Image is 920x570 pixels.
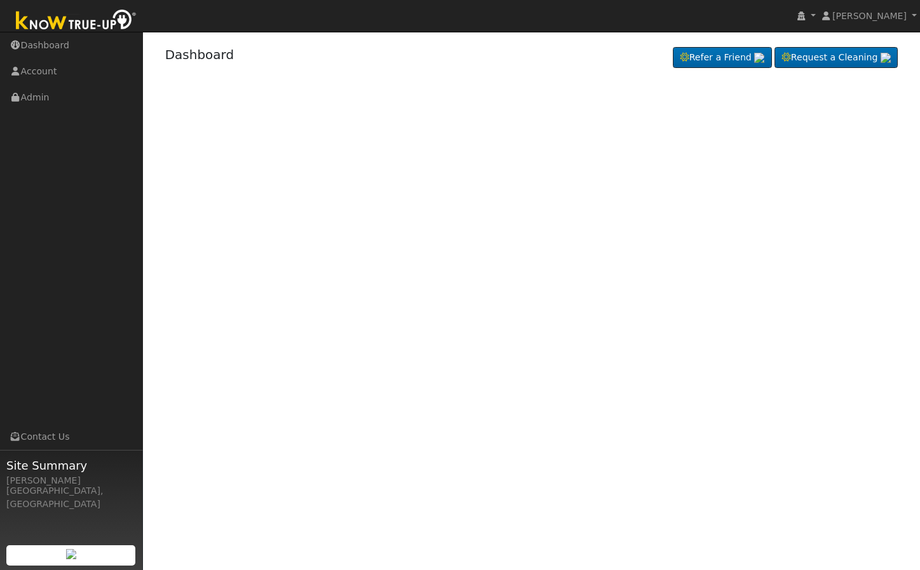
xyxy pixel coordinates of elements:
a: Request a Cleaning [775,47,898,69]
span: [PERSON_NAME] [832,11,907,21]
a: Refer a Friend [673,47,772,69]
img: retrieve [66,549,76,559]
img: Know True-Up [10,7,143,36]
img: retrieve [881,53,891,63]
a: Dashboard [165,47,234,62]
span: Site Summary [6,457,136,474]
div: [PERSON_NAME] [6,474,136,487]
img: retrieve [754,53,764,63]
div: [GEOGRAPHIC_DATA], [GEOGRAPHIC_DATA] [6,484,136,511]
